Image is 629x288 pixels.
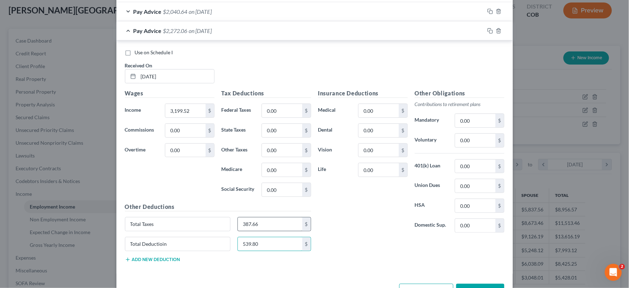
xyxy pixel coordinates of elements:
[359,144,399,157] input: 0.00
[222,89,311,98] h5: Tax Deductions
[302,124,311,137] div: $
[125,107,141,113] span: Income
[302,237,311,251] div: $
[135,49,173,55] span: Use on Schedule I
[165,124,205,137] input: 0.00
[302,104,311,117] div: $
[133,8,162,15] span: Pay Advice
[411,218,452,233] label: Domestic Sup.
[125,217,230,231] input: Specify...
[605,264,622,281] iframe: Intercom live chat
[411,159,452,173] label: 401(k) Loan
[125,257,180,262] button: Add new deduction
[318,89,408,98] h5: Insurance Deductions
[121,143,162,157] label: Overtime
[238,217,302,231] input: 0.00
[218,143,258,157] label: Other Taxes
[415,101,504,108] p: Contributions to retirement plans
[455,199,495,212] input: 0.00
[302,217,311,231] div: $
[163,8,188,15] span: $2,040.64
[125,203,311,211] h5: Other Deductions
[496,219,504,232] div: $
[359,163,399,177] input: 0.00
[206,144,214,157] div: $
[496,160,504,173] div: $
[125,237,230,251] input: Specify...
[189,27,212,34] span: on [DATE]
[206,104,214,117] div: $
[218,104,258,118] label: Federal Taxes
[315,143,355,157] label: Vision
[218,183,258,197] label: Social Security
[302,163,311,177] div: $
[206,124,214,137] div: $
[125,89,215,98] h5: Wages
[121,123,162,138] label: Commissions
[399,163,407,177] div: $
[455,160,495,173] input: 0.00
[496,199,504,212] div: $
[411,113,452,128] label: Mandatory
[262,104,302,117] input: 0.00
[399,104,407,117] div: $
[262,124,302,137] input: 0.00
[359,104,399,117] input: 0.00
[455,219,495,232] input: 0.00
[415,89,504,98] h5: Other Obligations
[399,124,407,137] div: $
[165,144,205,157] input: 0.00
[315,123,355,138] label: Dental
[315,163,355,177] label: Life
[496,114,504,127] div: $
[619,264,625,270] span: 2
[262,183,302,196] input: 0.00
[163,27,188,34] span: $2,272.06
[189,8,212,15] span: on [DATE]
[455,179,495,193] input: 0.00
[315,104,355,118] label: Medical
[411,199,452,213] label: HSA
[165,104,205,117] input: 0.00
[218,163,258,177] label: Medicare
[399,144,407,157] div: $
[262,144,302,157] input: 0.00
[302,144,311,157] div: $
[455,114,495,127] input: 0.00
[496,134,504,147] div: $
[411,179,452,193] label: Union Dues
[125,62,153,68] span: Received On
[238,237,302,251] input: 0.00
[262,163,302,177] input: 0.00
[455,134,495,147] input: 0.00
[411,133,452,148] label: Voluntary
[496,179,504,193] div: $
[133,27,162,34] span: Pay Advice
[218,123,258,138] label: State Taxes
[138,70,214,83] input: MM/DD/YYYY
[359,124,399,137] input: 0.00
[302,183,311,196] div: $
